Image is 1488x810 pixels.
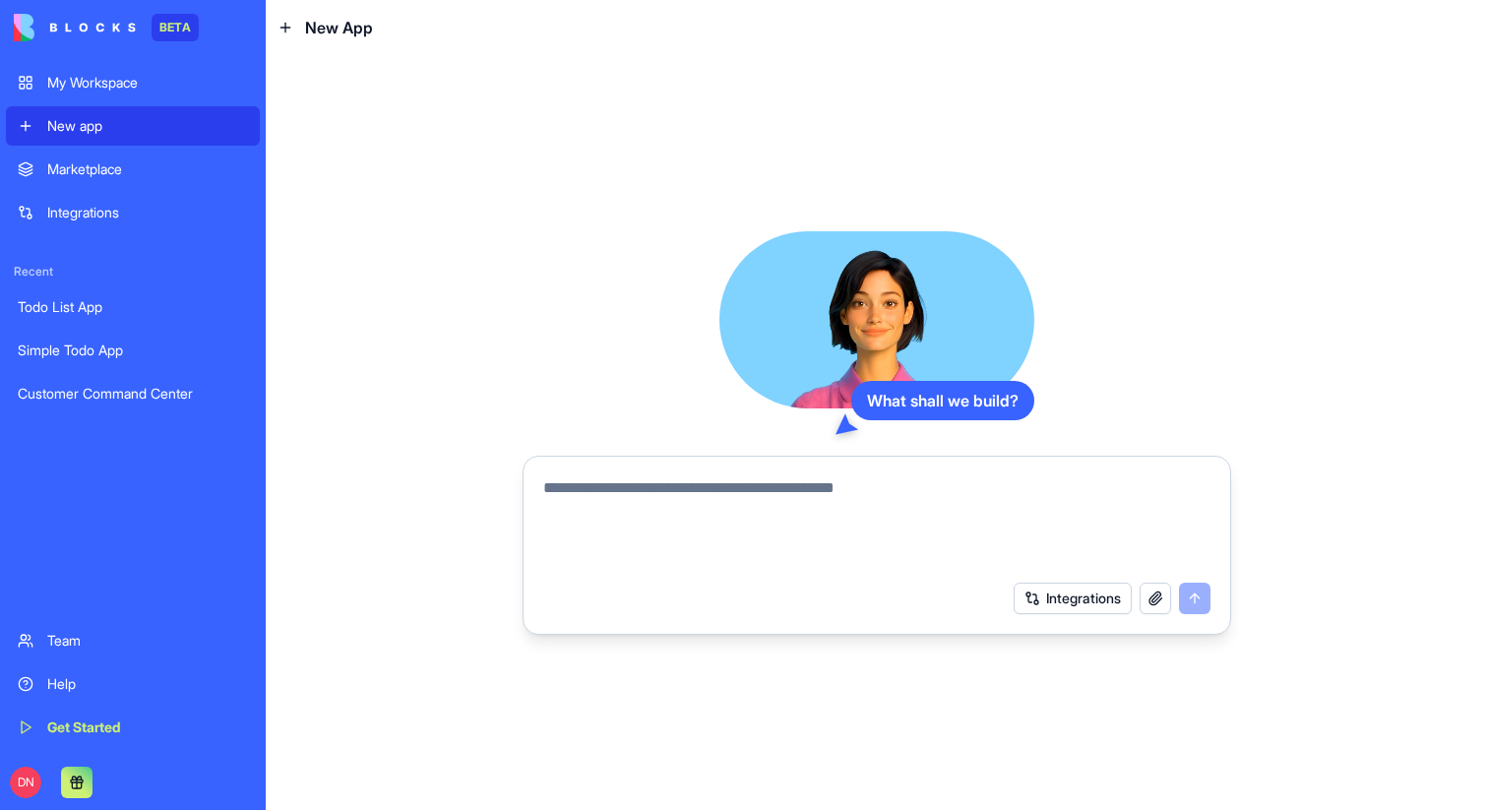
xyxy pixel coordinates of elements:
[47,203,248,222] div: Integrations
[14,14,136,41] img: logo
[851,381,1034,420] div: What shall we build?
[6,193,260,232] a: Integrations
[47,674,248,694] div: Help
[1014,583,1132,614] button: Integrations
[6,664,260,704] a: Help
[47,717,248,737] div: Get Started
[6,264,260,280] span: Recent
[18,297,248,317] div: Todo List App
[6,287,260,327] a: Todo List App
[6,331,260,370] a: Simple Todo App
[14,14,199,41] a: BETA
[6,708,260,747] a: Get Started
[10,767,41,798] span: DN
[6,106,260,146] a: New app
[18,341,248,360] div: Simple Todo App
[6,150,260,189] a: Marketplace
[18,384,248,404] div: Customer Command Center
[47,159,248,179] div: Marketplace
[152,14,199,41] div: BETA
[47,631,248,651] div: Team
[305,16,373,39] span: New App
[47,73,248,93] div: My Workspace
[47,116,248,136] div: New app
[6,621,260,660] a: Team
[6,374,260,413] a: Customer Command Center
[6,63,260,102] a: My Workspace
